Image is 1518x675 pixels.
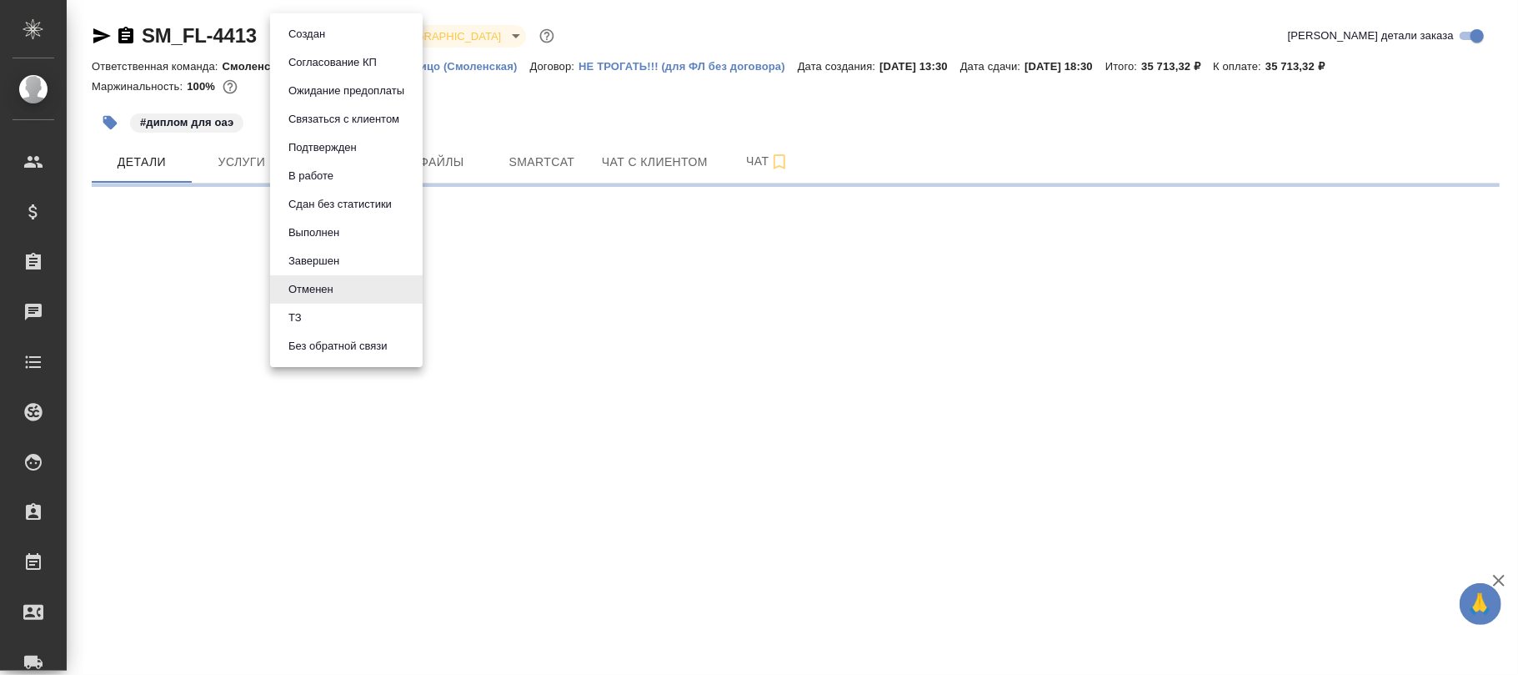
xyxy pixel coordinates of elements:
[283,280,338,299] button: Отменен
[283,252,344,270] button: Завершен
[283,167,338,185] button: В работе
[283,25,330,43] button: Создан
[283,110,404,128] button: Связаться с клиентом
[283,53,382,72] button: Согласование КП
[283,224,344,242] button: Выполнен
[283,82,409,100] button: Ожидание предоплаты
[283,337,393,355] button: Без обратной связи
[283,139,362,157] button: Подтвержден
[283,195,397,214] button: Сдан без статистики
[283,309,307,327] button: ТЗ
